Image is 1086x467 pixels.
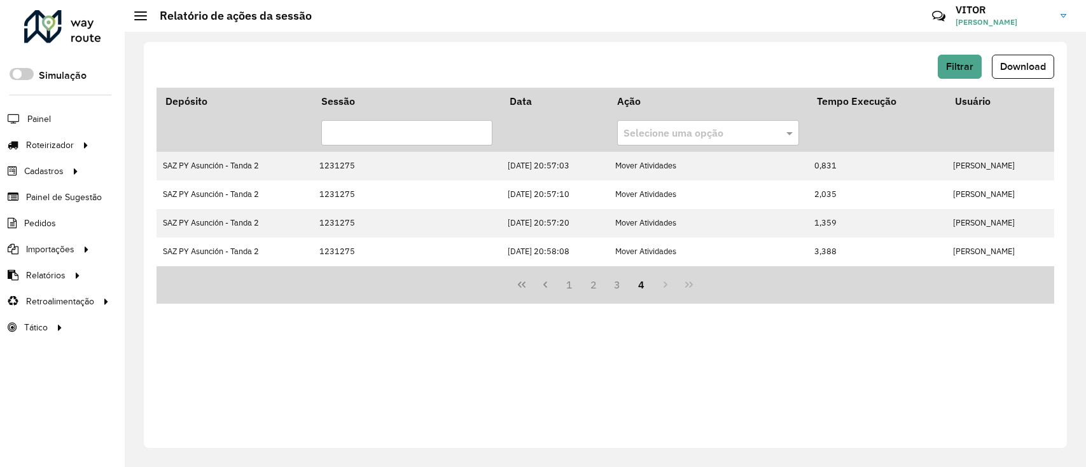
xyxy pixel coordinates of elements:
td: Mover Atividades [608,209,808,238]
span: Relatórios [26,269,66,282]
button: Previous Page [533,273,557,297]
button: 1 [557,273,581,297]
td: [PERSON_NAME] [947,152,1054,180]
td: [PERSON_NAME] [947,180,1054,209]
span: Pedidos [24,217,56,230]
span: Download [1000,61,1046,72]
span: Roteirizador [26,139,74,152]
span: Tático [24,321,48,334]
button: 3 [606,273,630,297]
td: 1231275 [312,152,501,180]
td: SAZ PY Asunción - Tanda 2 [157,238,312,266]
th: Sessão [312,88,501,114]
td: SAZ PY Asunción - Tanda 2 [157,209,312,238]
th: Depósito [157,88,312,114]
td: 1231275 [312,209,501,238]
span: Importações [26,243,74,256]
td: [DATE] 20:57:10 [501,180,609,209]
span: Filtrar [946,61,973,72]
th: Ação [608,88,808,114]
td: Mover Atividades [608,152,808,180]
button: First Page [510,273,534,297]
span: Cadastros [24,165,64,178]
button: 4 [629,273,653,297]
button: Filtrar [938,55,982,79]
td: 1,359 [808,209,947,238]
td: 0,831 [808,152,947,180]
h3: VITOR [956,4,1051,16]
td: SAZ PY Asunción - Tanda 2 [157,180,312,209]
span: Painel [27,112,51,126]
td: Mover Atividades [608,180,808,209]
td: 1231275 [312,238,501,266]
button: 2 [581,273,606,297]
td: [DATE] 20:57:20 [501,209,609,238]
th: Data [501,88,609,114]
h2: Relatório de ações da sessão [147,9,312,23]
td: [PERSON_NAME] [947,209,1054,238]
td: [DATE] 20:58:08 [501,238,609,266]
th: Usuário [947,88,1054,114]
td: 1231275 [312,180,501,209]
th: Tempo Execução [808,88,947,114]
label: Simulação [39,68,87,83]
td: 3,388 [808,238,947,266]
td: SAZ PY Asunción - Tanda 2 [157,152,312,180]
span: Retroalimentação [26,295,94,308]
td: Mover Atividades [608,238,808,266]
td: [PERSON_NAME] [947,238,1054,266]
td: [DATE] 20:57:03 [501,152,609,180]
span: [PERSON_NAME] [956,17,1051,28]
a: Contato Rápido [925,3,952,30]
td: 2,035 [808,180,947,209]
span: Painel de Sugestão [26,191,102,204]
button: Download [992,55,1054,79]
